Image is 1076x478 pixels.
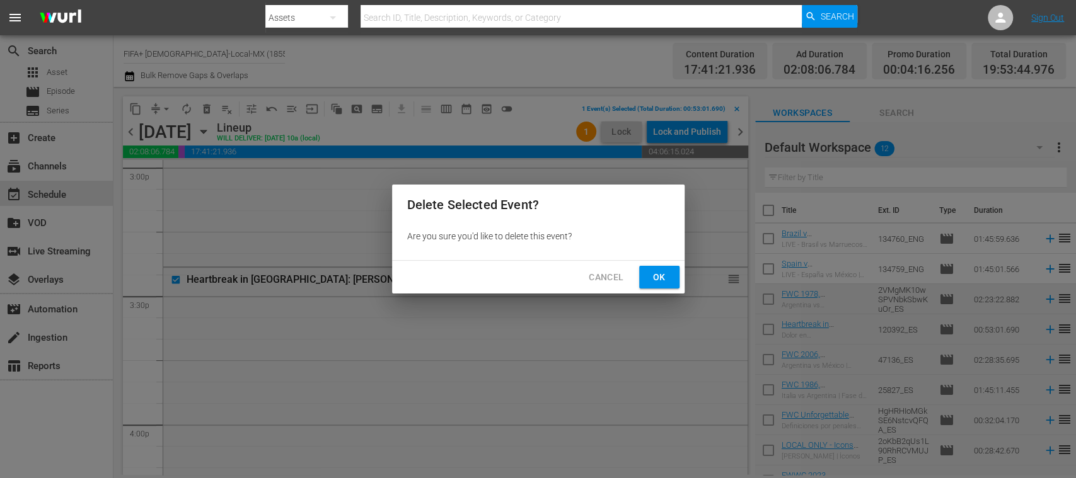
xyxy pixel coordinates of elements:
[579,266,633,289] button: Cancel
[392,225,685,248] div: Are you sure you'd like to delete this event?
[649,270,669,285] span: Ok
[8,10,23,25] span: menu
[30,3,91,33] img: ans4CAIJ8jUAAAAAAAAAAAAAAAAAAAAAAAAgQb4GAAAAAAAAAAAAAAAAAAAAAAAAJMjXAAAAAAAAAAAAAAAAAAAAAAAAgAT5G...
[589,270,623,285] span: Cancel
[820,5,853,28] span: Search
[407,195,669,215] h2: Delete Selected Event?
[1031,13,1064,23] a: Sign Out
[639,266,680,289] button: Ok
